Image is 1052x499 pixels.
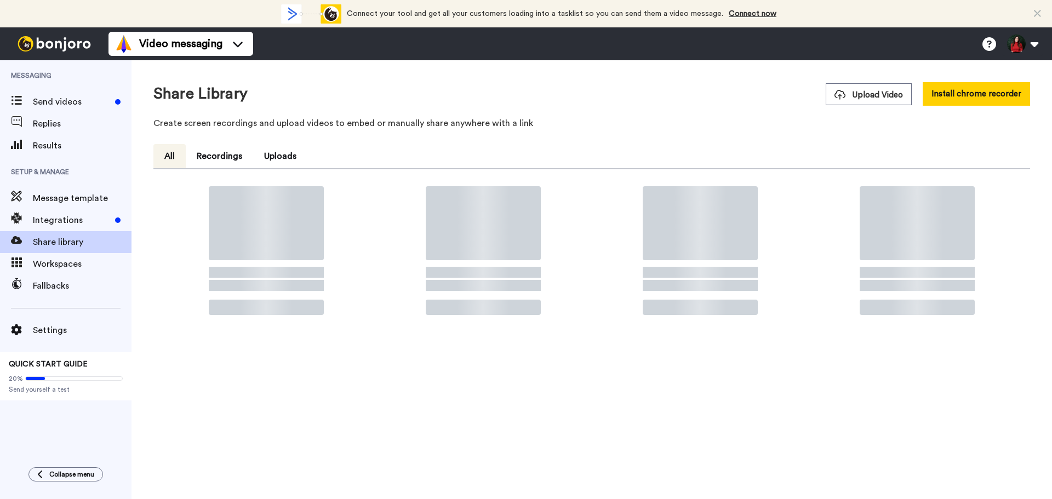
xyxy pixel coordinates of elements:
a: Connect now [729,10,776,18]
img: vm-color.svg [115,35,133,53]
p: Create screen recordings and upload videos to embed or manually share anywhere with a link [153,117,1030,130]
button: Collapse menu [28,467,103,481]
span: Message template [33,192,131,205]
span: Share library [33,236,131,249]
span: Send videos [33,95,111,108]
button: Upload Video [826,83,912,105]
span: Send yourself a test [9,385,123,394]
span: 20% [9,374,23,383]
button: Install chrome recorder [923,82,1030,106]
span: Video messaging [139,36,222,51]
div: animation [281,4,341,24]
span: Replies [33,117,131,130]
span: Integrations [33,214,111,227]
button: All [153,144,186,168]
span: Fallbacks [33,279,131,292]
span: Workspaces [33,257,131,271]
span: QUICK START GUIDE [9,360,88,368]
span: Connect your tool and get all your customers loading into a tasklist so you can send them a video... [347,10,723,18]
button: Uploads [253,144,307,168]
button: Recordings [186,144,253,168]
img: bj-logo-header-white.svg [13,36,95,51]
span: Upload Video [834,89,903,101]
span: Results [33,139,131,152]
span: Collapse menu [49,470,94,479]
h1: Share Library [153,85,248,102]
span: Settings [33,324,131,337]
